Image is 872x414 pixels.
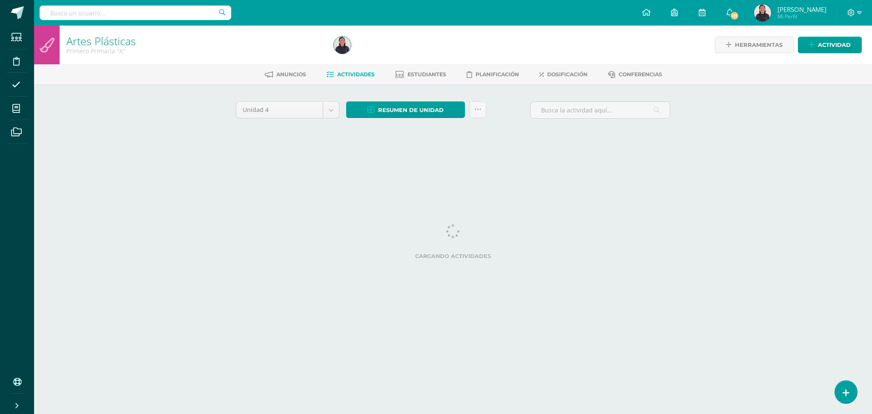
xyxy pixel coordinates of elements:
a: Anuncios [265,68,306,81]
div: Primero Primaria 'A' [66,47,324,55]
a: Artes Plásticas [66,34,136,48]
input: Busca la actividad aquí... [531,102,670,118]
label: Cargando actividades [236,253,670,259]
a: Planificación [467,68,519,81]
a: Resumen de unidad [346,101,465,118]
span: Dosificación [547,71,588,78]
span: [PERSON_NAME] [777,5,826,14]
span: Actividades [337,71,375,78]
span: Unidad 4 [243,102,316,118]
span: Conferencias [619,71,662,78]
input: Busca un usuario... [40,6,231,20]
a: Unidad 4 [236,102,339,118]
span: Actividad [818,37,851,53]
a: Conferencias [608,68,662,81]
span: 111 [730,11,739,20]
span: Mi Perfil [777,13,826,20]
h1: Artes Plásticas [66,35,324,47]
span: Herramientas [735,37,783,53]
span: Estudiantes [407,71,446,78]
a: Actividad [798,37,862,53]
a: Dosificación [539,68,588,81]
span: Resumen de unidad [378,102,444,118]
a: Actividades [327,68,375,81]
span: Anuncios [276,71,306,78]
span: Planificación [476,71,519,78]
a: Estudiantes [395,68,446,81]
img: 67078d01e56025b9630a76423ab6604b.png [334,37,351,54]
a: Herramientas [715,37,794,53]
img: 67078d01e56025b9630a76423ab6604b.png [754,4,771,21]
